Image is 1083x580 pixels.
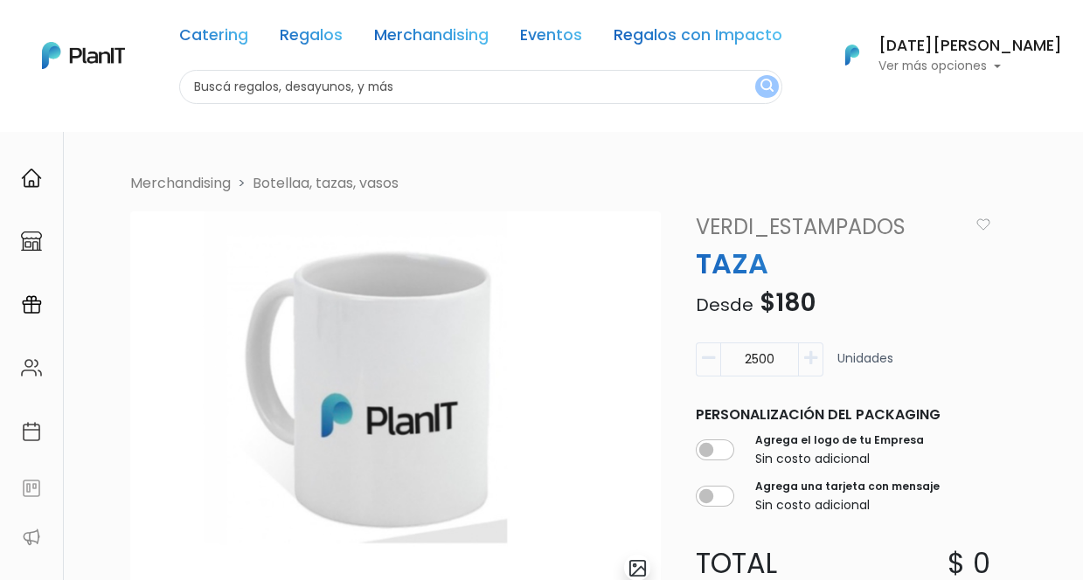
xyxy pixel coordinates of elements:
[755,496,940,514] p: Sin costo adicional
[878,60,1062,72] p: Ver más opciones
[685,211,975,243] a: VERDI_ESTAMPADOS
[21,231,42,252] img: marketplace-4ceaa7011d94191e9ded77b95e3339b90024bf715f7c57f8cf31f2d8c509eaba.svg
[21,294,42,315] img: campaigns-02234683943229c281be62815700db0a1741e53638e28bf9629b52c665b00959.svg
[42,42,125,69] img: PlanIt Logo
[21,527,42,548] img: partners-52edf745621dab592f3b2c58e3bca9d71375a7ef29c3b500c9f145b62cc070d4.svg
[520,28,582,49] a: Eventos
[21,168,42,189] img: home-e721727adea9d79c4d83392d1f703f7f8bce08238fde08b1acbfd93340b81755.svg
[755,450,924,468] p: Sin costo adicional
[614,28,782,49] a: Regalos con Impacto
[120,173,1066,197] nav: breadcrumb
[696,404,990,425] p: Personalización del packaging
[823,32,1062,78] button: PlanIt Logo [DATE][PERSON_NAME] Ver más opciones
[837,349,893,383] p: Unidades
[696,293,753,317] span: Desde
[280,28,343,49] a: Regalos
[21,357,42,378] img: people-662611757002400ad9ed0e3c099ab2801c6687ba6c219adb57efc949bc21e19d.svg
[976,218,990,231] img: heart_icon
[755,479,940,494] label: Agrega una tarjeta con mensaje
[179,28,248,49] a: Catering
[878,38,1062,54] h6: [DATE][PERSON_NAME]
[21,478,42,499] img: feedback-78b5a0c8f98aac82b08bfc38622c3050aee476f2c9584af64705fc4e61158814.svg
[685,243,1001,285] p: TAZA
[179,70,782,104] input: Buscá regalos, desayunos, y más
[130,173,231,194] li: Merchandising
[760,79,774,95] img: search_button-432b6d5273f82d61273b3651a40e1bd1b912527efae98b1b7a1b2c0702e16a8d.svg
[755,432,924,448] label: Agrega el logo de tu Empresa
[628,558,648,578] img: gallery-light
[374,28,489,49] a: Merchandising
[21,421,42,442] img: calendar-87d922413cdce8b2cf7b7f5f62616a5cf9e4887200fb71536465627b3292af00.svg
[833,36,871,74] img: PlanIt Logo
[253,173,399,193] a: Botellaa, tazas, vasos
[760,286,816,320] span: $180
